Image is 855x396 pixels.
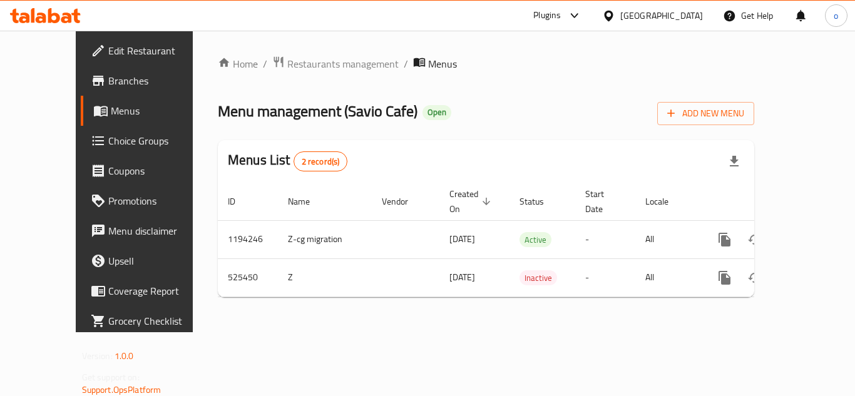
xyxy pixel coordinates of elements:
span: Active [520,233,551,247]
span: Version: [82,348,113,364]
span: Menus [428,56,457,71]
li: / [263,56,267,71]
span: Menu management ( Savio Cafe ) [218,97,417,125]
a: Home [218,56,258,71]
span: Vendor [382,194,424,209]
span: ID [228,194,252,209]
div: Total records count [294,151,348,171]
span: Edit Restaurant [108,43,208,58]
span: Status [520,194,560,209]
span: Get support on: [82,369,140,385]
div: Active [520,232,551,247]
span: Restaurants management [287,56,399,71]
a: Coupons [81,156,218,186]
span: Branches [108,73,208,88]
span: Menus [111,103,208,118]
td: - [575,220,635,258]
td: All [635,220,700,258]
span: Grocery Checklist [108,313,208,328]
table: enhanced table [218,183,840,297]
button: Add New Menu [657,102,754,125]
div: Export file [719,146,749,176]
a: Restaurants management [272,56,399,72]
span: Upsell [108,253,208,268]
button: Change Status [740,225,770,255]
button: more [710,225,740,255]
span: Promotions [108,193,208,208]
span: Created On [449,186,494,216]
td: All [635,258,700,297]
h2: Menus List [228,151,347,171]
a: Upsell [81,246,218,276]
span: Menu disclaimer [108,223,208,238]
a: Choice Groups [81,126,218,156]
span: Name [288,194,326,209]
span: Start Date [585,186,620,216]
th: Actions [700,183,840,221]
a: Branches [81,66,218,96]
div: Inactive [520,270,557,285]
span: Inactive [520,271,557,285]
a: Menus [81,96,218,126]
div: [GEOGRAPHIC_DATA] [620,9,703,23]
div: Open [422,105,451,120]
span: Locale [645,194,685,209]
nav: breadcrumb [218,56,754,72]
td: Z-cg migration [278,220,372,258]
span: [DATE] [449,231,475,247]
a: Menu disclaimer [81,216,218,246]
span: 1.0.0 [115,348,134,364]
span: Coverage Report [108,283,208,298]
span: 2 record(s) [294,156,347,168]
a: Coverage Report [81,276,218,306]
button: more [710,263,740,293]
div: Plugins [533,8,561,23]
span: Add New Menu [667,106,744,121]
span: [DATE] [449,269,475,285]
li: / [404,56,408,71]
a: Grocery Checklist [81,306,218,336]
span: o [834,9,838,23]
a: Edit Restaurant [81,36,218,66]
button: Change Status [740,263,770,293]
span: Choice Groups [108,133,208,148]
td: 525450 [218,258,278,297]
span: Coupons [108,163,208,178]
td: Z [278,258,372,297]
td: 1194246 [218,220,278,258]
td: - [575,258,635,297]
span: Open [422,107,451,118]
a: Promotions [81,186,218,216]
